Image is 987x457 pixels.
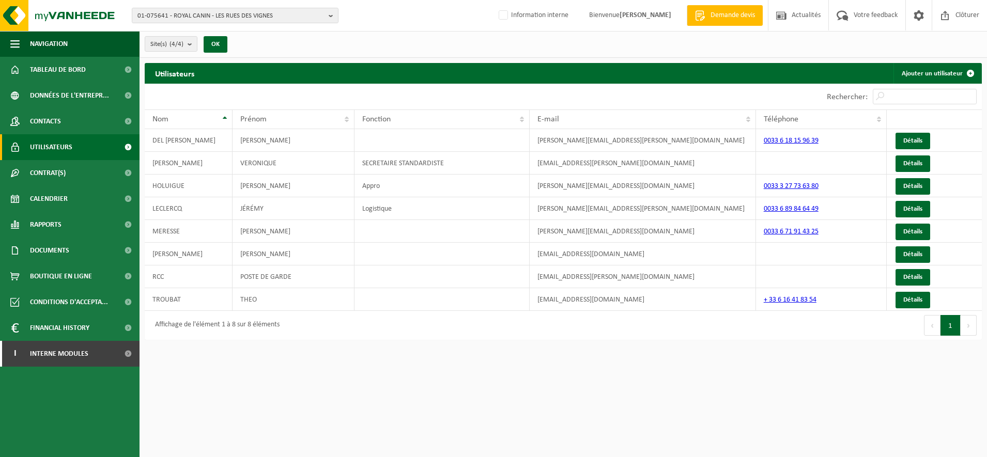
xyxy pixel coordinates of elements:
td: Logistique [354,197,530,220]
td: [PERSON_NAME][EMAIL_ADDRESS][PERSON_NAME][DOMAIN_NAME] [530,197,755,220]
span: Rapports [30,212,61,238]
span: Documents [30,238,69,263]
label: Rechercher: [827,93,868,101]
td: Appro [354,175,530,197]
span: Prénom [240,115,267,123]
span: Téléphone [764,115,798,123]
div: Affichage de l'élément 1 à 8 sur 8 éléments [150,316,280,335]
td: [PERSON_NAME] [233,129,354,152]
a: Détails [896,269,930,286]
span: Interne modules [30,341,88,367]
button: Site(s)(4/4) [145,36,197,52]
td: [PERSON_NAME][EMAIL_ADDRESS][PERSON_NAME][DOMAIN_NAME] [530,129,755,152]
button: 1 [940,315,961,336]
span: Boutique en ligne [30,263,92,289]
button: Previous [924,315,940,336]
a: Demande devis [687,5,763,26]
td: [EMAIL_ADDRESS][PERSON_NAME][DOMAIN_NAME] [530,265,755,288]
a: Détails [896,155,930,172]
a: Détails [896,201,930,217]
span: Site(s) [150,37,183,52]
span: Utilisateurs [30,134,72,160]
td: HOLUIGUE [145,175,233,197]
td: [PERSON_NAME] [233,243,354,265]
span: E-mail [537,115,559,123]
button: 01-075641 - ROYAL CANIN - LES RUES DES VIGNES [132,8,338,23]
span: I [10,341,20,367]
a: Détails [896,178,930,195]
td: [EMAIL_ADDRESS][DOMAIN_NAME] [530,288,755,311]
button: Next [961,315,977,336]
td: RCC [145,265,233,288]
td: VERONIQUE [233,152,354,175]
a: Détails [896,224,930,240]
td: TROUBAT [145,288,233,311]
span: Fonction [362,115,391,123]
td: SECRETAIRE STANDARDISTE [354,152,530,175]
td: [PERSON_NAME] [233,175,354,197]
td: [PERSON_NAME][EMAIL_ADDRESS][DOMAIN_NAME] [530,220,755,243]
span: 01-075641 - ROYAL CANIN - LES RUES DES VIGNES [137,8,325,24]
span: Nom [152,115,168,123]
label: Information interne [497,8,568,23]
a: Détails [896,246,930,263]
h2: Utilisateurs [145,63,205,83]
span: Tableau de bord [30,57,86,83]
a: 0033 6 18 15 96 39 [764,137,819,145]
td: POSTE DE GARDE [233,265,354,288]
td: LECLERCQ [145,197,233,220]
td: [EMAIL_ADDRESS][DOMAIN_NAME] [530,243,755,265]
td: MERESSE [145,220,233,243]
td: [PERSON_NAME] [145,243,233,265]
td: [EMAIL_ADDRESS][PERSON_NAME][DOMAIN_NAME] [530,152,755,175]
td: [PERSON_NAME][EMAIL_ADDRESS][DOMAIN_NAME] [530,175,755,197]
span: Financial History [30,315,89,341]
span: Navigation [30,31,68,57]
span: Calendrier [30,186,68,212]
strong: [PERSON_NAME] [620,11,671,19]
span: Conditions d'accepta... [30,289,108,315]
td: [PERSON_NAME] [233,220,354,243]
a: Détails [896,292,930,308]
span: Contacts [30,108,61,134]
span: Contrat(s) [30,160,66,186]
a: 0033 3 27 73 63 80 [764,182,819,190]
a: 0033 6 71 91 43 25 [764,228,819,235]
td: THEO [233,288,354,311]
a: + 33 6 16 41 83 54 [764,296,816,304]
a: 0033 6 89 84 64 49 [764,205,819,213]
span: Données de l'entrepr... [30,83,109,108]
td: DEL [PERSON_NAME] [145,129,233,152]
count: (4/4) [169,41,183,48]
a: Ajouter un utilisateur [893,63,981,84]
a: Détails [896,133,930,149]
button: OK [204,36,227,53]
td: JÉRÉMY [233,197,354,220]
span: Demande devis [708,10,758,21]
td: [PERSON_NAME] [145,152,233,175]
